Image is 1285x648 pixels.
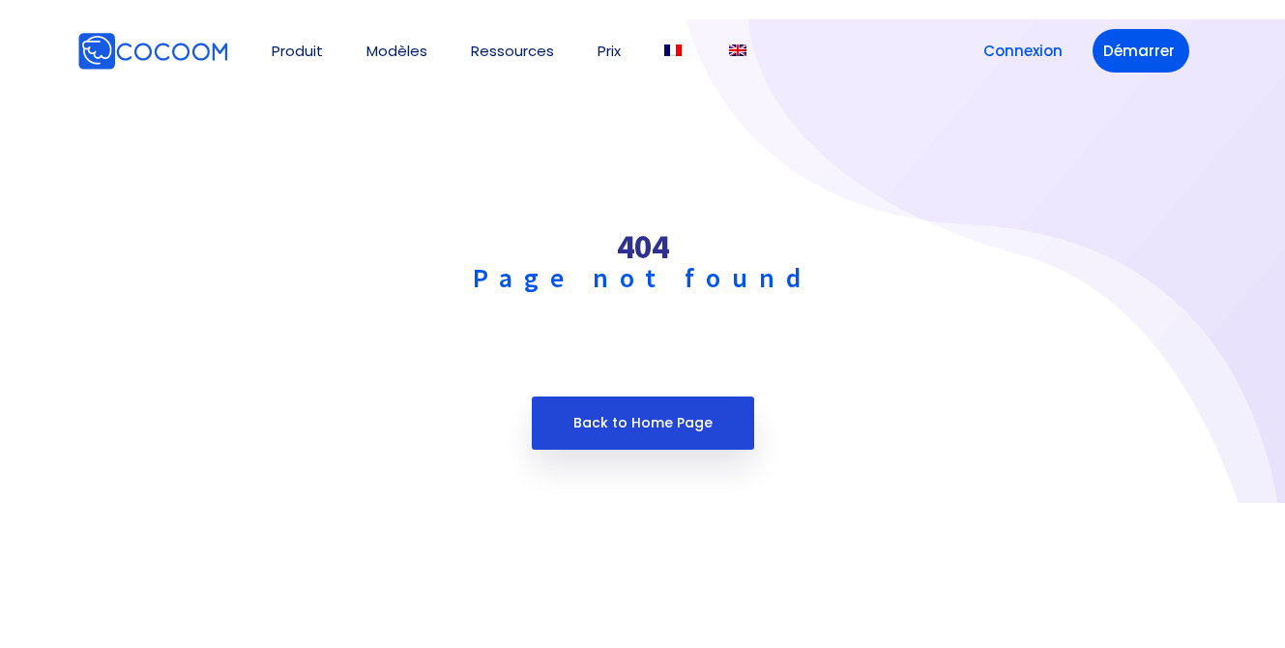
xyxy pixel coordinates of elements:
img: Anglais [729,44,746,56]
a: Ressources [471,44,554,58]
img: Cocoom [77,32,228,71]
h1: 404 [77,230,1209,264]
img: Français [664,44,682,56]
p: Sorry, this page was not found [77,315,1209,342]
h2: Page not found [77,264,1209,291]
a: Démarrer [1093,29,1189,73]
a: Produit [272,44,323,58]
a: Modèles [366,44,427,58]
a: Connexion [973,29,1073,73]
a: Back to Home Page [532,397,754,450]
a: Prix [598,44,621,58]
